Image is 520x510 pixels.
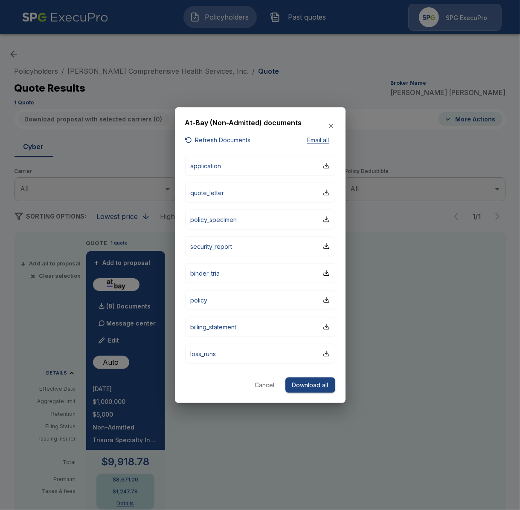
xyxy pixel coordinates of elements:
button: security_report [185,236,335,256]
p: policy [191,295,208,304]
p: policy_specimen [191,215,237,224]
button: Refresh Documents [185,135,251,146]
button: quote_letter [185,182,335,202]
button: application [185,156,335,176]
p: quote_letter [191,188,224,197]
button: Cancel [251,377,279,393]
button: Email all [301,135,335,146]
p: billing_statement [191,322,237,331]
p: loss_runs [191,349,216,358]
button: binder_tria [185,263,335,283]
button: policy [185,290,335,310]
button: policy_specimen [185,209,335,229]
p: binder_tria [191,268,220,277]
button: billing_statement [185,317,335,337]
button: loss_runs [185,343,335,363]
p: security_report [191,242,232,251]
h6: At-Bay (Non-Admitted) documents [185,117,302,128]
button: Download all [285,377,335,393]
p: application [191,161,221,170]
